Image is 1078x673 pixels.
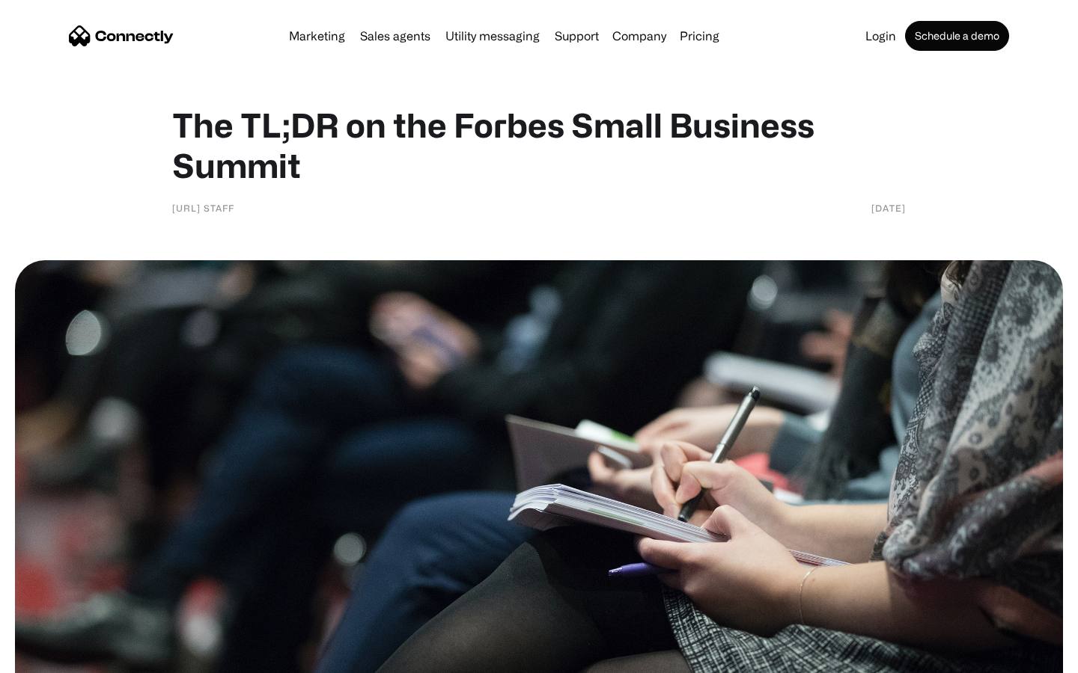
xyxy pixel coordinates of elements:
[859,30,902,42] a: Login
[172,105,906,185] h1: The TL;DR on the Forbes Small Business Summit
[439,30,546,42] a: Utility messaging
[674,30,725,42] a: Pricing
[871,200,906,215] div: [DATE]
[15,647,90,668] aside: Language selected: English
[612,25,666,46] div: Company
[549,30,605,42] a: Support
[283,30,351,42] a: Marketing
[354,30,436,42] a: Sales agents
[172,200,234,215] div: [URL] Staff
[30,647,90,668] ul: Language list
[905,21,1009,51] a: Schedule a demo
